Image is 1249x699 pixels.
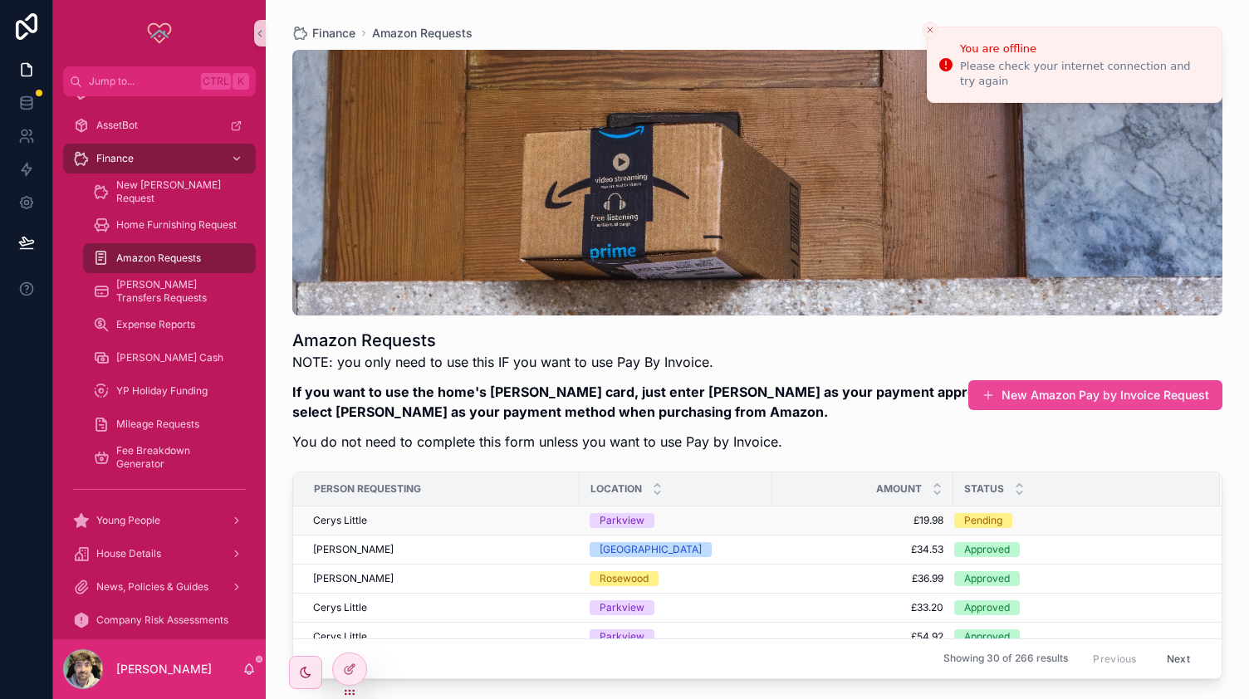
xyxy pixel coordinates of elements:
[116,661,212,677] p: [PERSON_NAME]
[116,318,195,331] span: Expense Reports
[96,514,160,527] span: Young People
[600,629,644,644] div: Parkview
[292,352,1060,372] p: NOTE: you only need to use this IF you want to use Pay By Invoice.
[89,75,194,88] span: Jump to...
[964,542,1010,557] div: Approved
[234,75,247,88] span: K
[943,653,1068,666] span: Showing 30 of 266 results
[313,601,367,614] span: Cerys Little
[53,96,266,639] div: scrollable content
[292,432,1060,452] p: You do not need to complete this form unless you want to use Pay by Invoice.
[782,601,943,614] a: £33.20
[292,384,1058,420] strong: If you want to use the home's [PERSON_NAME] card, just enter [PERSON_NAME] as your payment approv...
[313,601,570,614] a: Cerys Little
[590,542,762,557] a: [GEOGRAPHIC_DATA]
[313,630,367,643] span: Cerys Little
[590,629,762,644] a: Parkview
[782,514,943,527] a: £19.98
[600,571,649,586] div: Rosewood
[83,210,256,240] a: Home Furnishing Request
[63,506,256,535] a: Young People
[954,600,1200,615] a: Approved
[96,152,134,165] span: Finance
[782,572,943,585] a: £36.99
[964,629,1010,644] div: Approved
[83,442,256,472] a: Fee Breakdown Generator
[83,177,256,207] a: New [PERSON_NAME] Request
[968,380,1222,410] button: New Amazon Pay by Invoice Request
[96,613,228,627] span: Company Risk Assessments
[372,25,473,42] a: Amazon Requests
[116,418,199,431] span: Mileage Requests
[83,343,256,373] a: [PERSON_NAME] Cash
[63,66,256,96] button: Jump to...CtrlK
[590,482,642,496] span: Location
[964,513,1002,528] div: Pending
[782,543,943,556] a: £34.53
[96,119,138,132] span: AssetBot
[600,600,644,615] div: Parkview
[954,542,1200,557] a: Approved
[116,351,223,364] span: [PERSON_NAME] Cash
[292,25,355,42] a: Finance
[313,514,570,527] a: Cerys Little
[960,41,1208,57] div: You are offline
[63,572,256,602] a: News, Policies & Guides
[960,59,1208,89] div: Please check your internet connection and try again
[313,572,570,585] a: [PERSON_NAME]
[314,482,421,496] span: Person Requesting
[313,543,394,556] span: [PERSON_NAME]
[590,600,762,615] a: Parkview
[63,539,256,569] a: House Details
[116,384,208,398] span: YP Holiday Funding
[83,243,256,273] a: Amazon Requests
[96,580,208,594] span: News, Policies & Guides
[954,629,1200,644] a: Approved
[83,376,256,406] a: YP Holiday Funding
[116,252,201,265] span: Amazon Requests
[146,20,173,46] img: App logo
[292,329,1060,352] h1: Amazon Requests
[964,482,1004,496] span: Status
[600,513,644,528] div: Parkview
[63,144,256,174] a: Finance
[876,482,922,496] span: Amount
[83,276,256,306] a: [PERSON_NAME] Transfers Requests
[96,547,161,560] span: House Details
[116,218,237,232] span: Home Furnishing Request
[600,542,702,557] div: [GEOGRAPHIC_DATA]
[954,513,1200,528] a: Pending
[63,605,256,635] a: Company Risk Assessments
[1155,646,1202,672] button: Next
[313,572,394,585] span: [PERSON_NAME]
[63,110,256,140] a: AssetBot
[964,600,1010,615] div: Approved
[312,25,355,42] span: Finance
[782,630,943,643] a: £54.92
[964,571,1010,586] div: Approved
[201,73,231,90] span: Ctrl
[83,310,256,340] a: Expense Reports
[116,444,239,471] span: Fee Breakdown Generator
[116,178,239,205] span: New [PERSON_NAME] Request
[313,630,570,643] a: Cerys Little
[922,22,938,38] button: Close toast
[954,571,1200,586] a: Approved
[590,513,762,528] a: Parkview
[590,571,762,586] a: Rosewood
[313,543,570,556] a: [PERSON_NAME]
[313,514,367,527] span: Cerys Little
[116,278,239,305] span: [PERSON_NAME] Transfers Requests
[83,409,256,439] a: Mileage Requests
